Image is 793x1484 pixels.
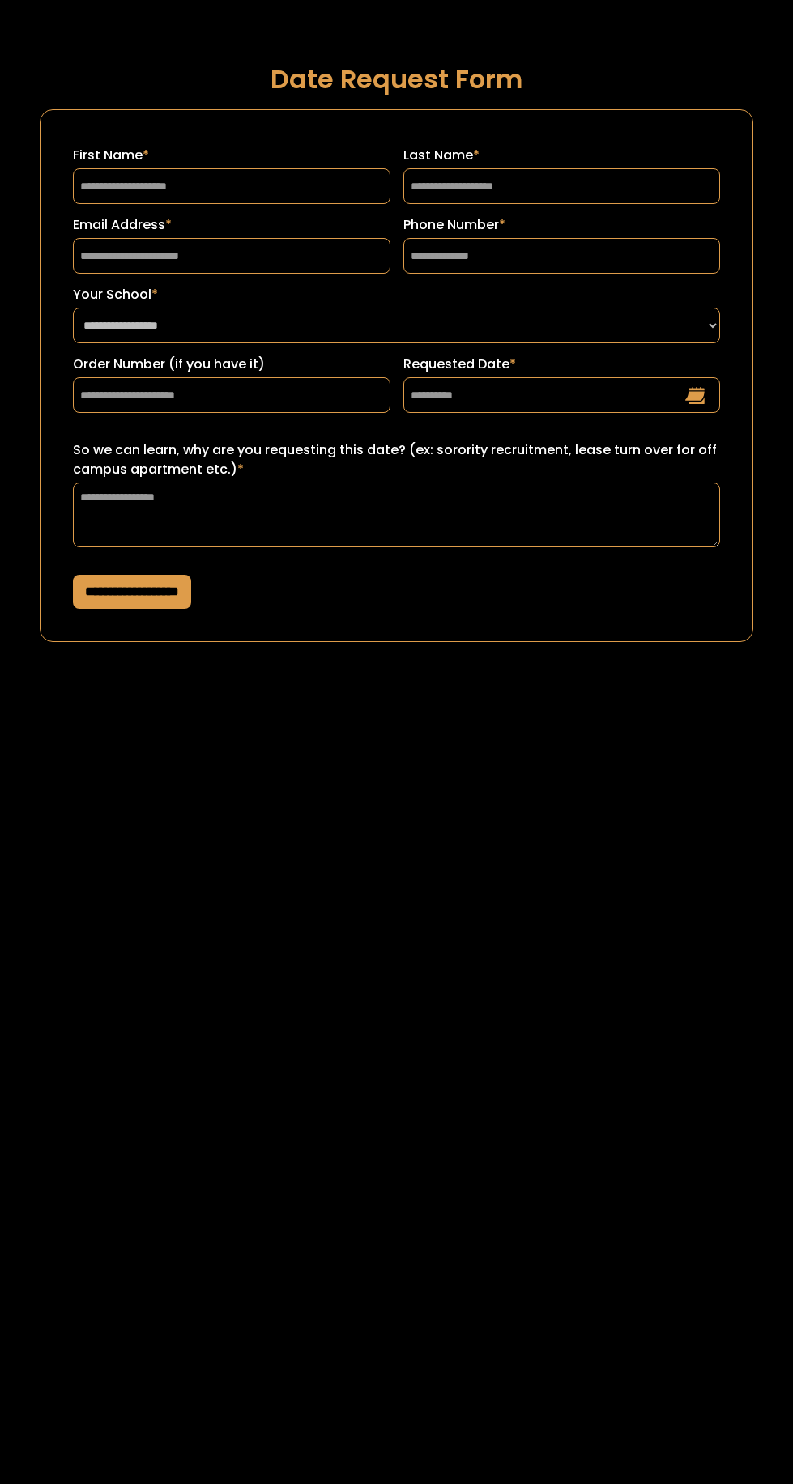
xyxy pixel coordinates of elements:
[403,215,721,235] label: Phone Number
[40,109,753,642] form: Request a Date Form
[40,65,753,93] h1: Date Request Form
[73,285,720,304] label: Your School
[73,146,390,165] label: First Name
[73,215,390,235] label: Email Address
[73,355,390,374] label: Order Number (if you have it)
[403,355,721,374] label: Requested Date
[73,440,720,479] label: So we can learn, why are you requesting this date? (ex: sorority recruitment, lease turn over for...
[403,146,721,165] label: Last Name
